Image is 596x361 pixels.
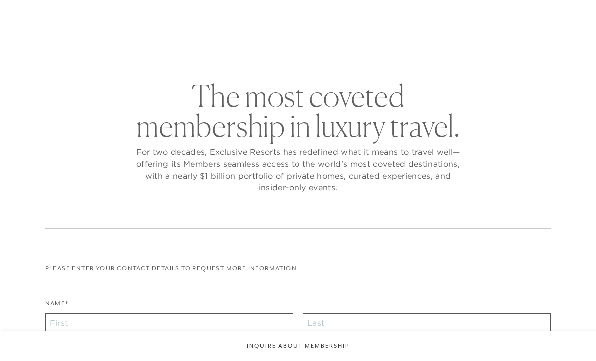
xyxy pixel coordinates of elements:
[303,313,551,332] input: Last
[45,299,69,313] label: Name*
[558,12,571,19] button: Open navigation
[133,81,463,141] h2: The most coveted membership in luxury travel.
[45,264,551,273] p: Please enter your contact details to request more information:
[45,313,293,332] input: First
[133,146,463,193] p: For two decades, Exclusive Resorts has redefined what it means to travel well—offering its Member...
